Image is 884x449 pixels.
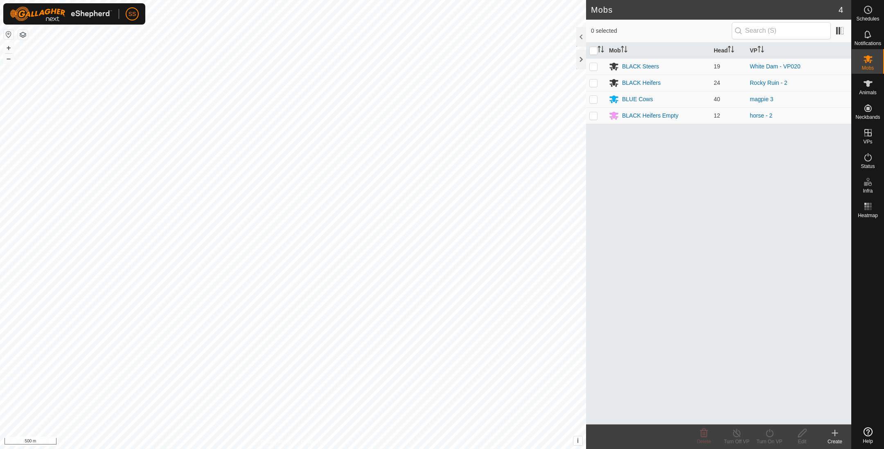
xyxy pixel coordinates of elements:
[746,43,851,59] th: VP
[4,29,14,39] button: Reset Map
[261,438,291,446] a: Privacy Policy
[855,41,881,46] span: Notifications
[863,439,873,444] span: Help
[732,22,831,39] input: Search (S)
[855,115,880,120] span: Neckbands
[714,79,720,86] span: 24
[577,437,579,444] span: i
[714,63,720,70] span: 19
[714,112,720,119] span: 12
[573,436,582,445] button: i
[622,62,659,71] div: BLACK Steers
[714,96,720,102] span: 40
[750,79,787,86] a: Rocky Ruin - 2
[753,438,786,445] div: Turn On VP
[750,112,772,119] a: horse - 2
[856,16,879,21] span: Schedules
[728,47,734,54] p-sorticon: Activate to sort
[606,43,710,59] th: Mob
[720,438,753,445] div: Turn Off VP
[861,164,875,169] span: Status
[301,438,325,446] a: Contact Us
[710,43,746,59] th: Head
[858,213,878,218] span: Heatmap
[621,47,627,54] p-sorticon: Activate to sort
[750,63,801,70] a: White Dam - VP020
[129,10,136,18] span: SS
[10,7,112,21] img: Gallagher Logo
[862,66,874,70] span: Mobs
[4,43,14,53] button: +
[819,438,851,445] div: Create
[750,96,773,102] a: magpie 3
[839,4,843,16] span: 4
[863,139,872,144] span: VPs
[786,438,819,445] div: Edit
[622,95,653,104] div: BLUE Cows
[622,79,661,87] div: BLACK Heifers
[591,5,839,15] h2: Mobs
[697,439,711,444] span: Delete
[4,54,14,63] button: –
[859,90,877,95] span: Animals
[852,424,884,447] a: Help
[18,30,28,40] button: Map Layers
[863,188,873,193] span: Infra
[758,47,764,54] p-sorticon: Activate to sort
[591,27,732,35] span: 0 selected
[598,47,604,54] p-sorticon: Activate to sort
[622,111,679,120] div: BLACK Heifers Empty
